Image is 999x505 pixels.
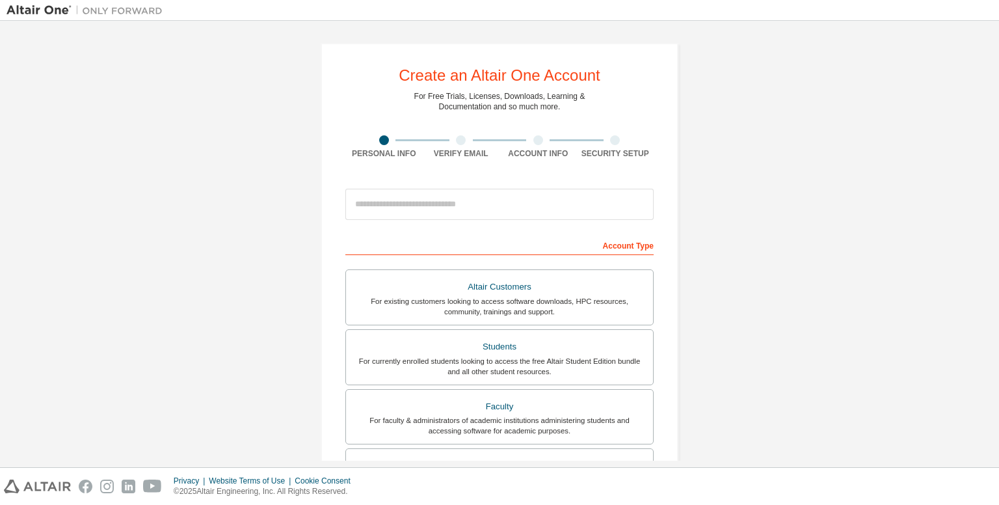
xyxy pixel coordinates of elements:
div: Personal Info [345,148,423,159]
div: Cookie Consent [295,476,358,486]
img: facebook.svg [79,480,92,493]
img: linkedin.svg [122,480,135,493]
div: Account Type [345,234,654,255]
img: youtube.svg [143,480,162,493]
img: Altair One [7,4,169,17]
div: Privacy [174,476,209,486]
img: altair_logo.svg [4,480,71,493]
div: Everyone else [354,457,645,475]
div: Website Terms of Use [209,476,295,486]
img: instagram.svg [100,480,114,493]
div: For faculty & administrators of academic institutions administering students and accessing softwa... [354,415,645,436]
div: Create an Altair One Account [399,68,600,83]
div: Faculty [354,398,645,416]
div: Students [354,338,645,356]
div: Security Setup [577,148,654,159]
div: For currently enrolled students looking to access the free Altair Student Edition bundle and all ... [354,356,645,377]
div: Altair Customers [354,278,645,296]
div: Verify Email [423,148,500,159]
div: For existing customers looking to access software downloads, HPC resources, community, trainings ... [354,296,645,317]
div: For Free Trials, Licenses, Downloads, Learning & Documentation and so much more. [414,91,585,112]
div: Account Info [499,148,577,159]
p: © 2025 Altair Engineering, Inc. All Rights Reserved. [174,486,358,497]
